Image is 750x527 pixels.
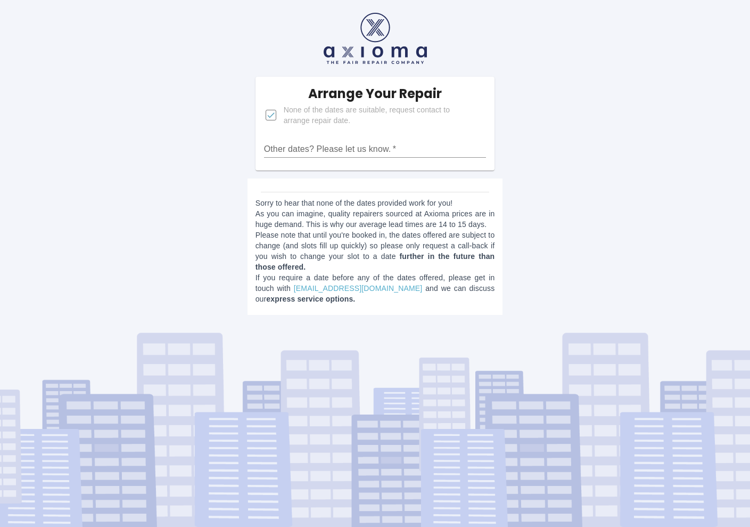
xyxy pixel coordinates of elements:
[324,13,427,64] img: axioma
[256,198,495,304] p: Sorry to hear that none of the dates provided work for you! As you can imagine, quality repairers...
[266,295,355,303] b: express service options.
[284,104,478,126] span: None of the dates are suitable, request contact to arrange repair date.
[308,85,442,102] h5: Arrange Your Repair
[294,284,422,293] a: [EMAIL_ADDRESS][DOMAIN_NAME]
